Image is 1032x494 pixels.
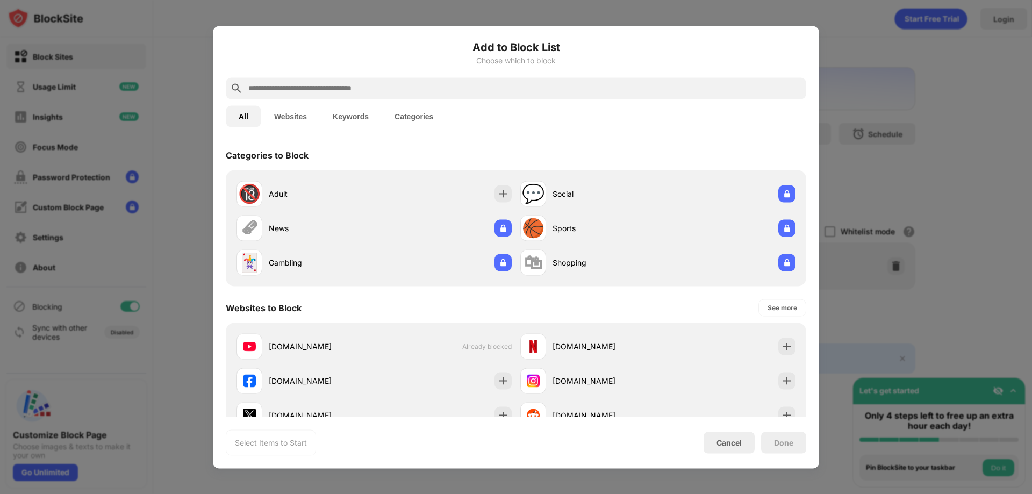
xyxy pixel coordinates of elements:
[238,183,261,205] div: 🔞
[553,257,658,268] div: Shopping
[524,252,542,274] div: 🛍
[553,188,658,199] div: Social
[553,410,658,421] div: [DOMAIN_NAME]
[230,82,243,95] img: search.svg
[240,217,259,239] div: 🗞
[522,183,544,205] div: 💬
[382,105,446,127] button: Categories
[226,149,309,160] div: Categories to Block
[553,341,658,352] div: [DOMAIN_NAME]
[320,105,382,127] button: Keywords
[261,105,320,127] button: Websites
[269,223,374,234] div: News
[243,340,256,353] img: favicons
[269,341,374,352] div: [DOMAIN_NAME]
[768,302,797,313] div: See more
[527,409,540,421] img: favicons
[527,374,540,387] img: favicons
[269,410,374,421] div: [DOMAIN_NAME]
[238,252,261,274] div: 🃏
[269,257,374,268] div: Gambling
[553,375,658,386] div: [DOMAIN_NAME]
[226,302,302,313] div: Websites to Block
[235,437,307,448] div: Select Items to Start
[243,409,256,421] img: favicons
[553,223,658,234] div: Sports
[774,438,793,447] div: Done
[226,56,806,65] div: Choose which to block
[716,438,742,447] div: Cancel
[527,340,540,353] img: favicons
[269,375,374,386] div: [DOMAIN_NAME]
[269,188,374,199] div: Adult
[243,374,256,387] img: favicons
[462,342,512,350] span: Already blocked
[226,39,806,55] h6: Add to Block List
[522,217,544,239] div: 🏀
[226,105,261,127] button: All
